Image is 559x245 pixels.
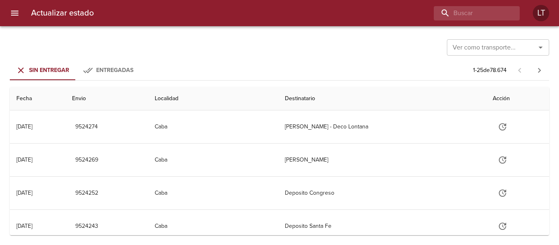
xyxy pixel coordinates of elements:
span: Entregadas [96,67,133,74]
td: Deposito Santa Fe [278,210,486,243]
div: Tabs Envios [10,61,141,80]
th: Envio [65,87,148,110]
p: 1 - 25 de 78.674 [473,66,507,74]
span: Actualizar estado y agregar documentación [493,189,512,196]
button: Abrir [535,42,546,53]
span: 9524252 [75,188,98,198]
td: Caba [148,210,278,243]
td: Caba [148,110,278,143]
div: [DATE] [16,123,32,130]
span: 9524243 [75,221,98,232]
button: menu [5,3,25,23]
span: Pagina siguiente [530,61,549,80]
div: [DATE] [16,189,32,196]
td: [PERSON_NAME] - Deco Lontana [278,110,486,143]
span: 9524274 [75,122,98,132]
input: buscar [434,6,506,20]
button: 9524252 [72,186,101,201]
button: 9524243 [72,219,101,234]
span: Actualizar estado y agregar documentación [493,222,512,229]
th: Localidad [148,87,278,110]
h6: Actualizar estado [31,7,94,20]
th: Fecha [10,87,65,110]
th: Acción [486,87,549,110]
span: Sin Entregar [29,67,69,74]
span: Pagina anterior [510,66,530,74]
span: 9524269 [75,155,98,165]
button: 9524269 [72,153,101,168]
td: Caba [148,177,278,209]
th: Destinatario [278,87,486,110]
td: [PERSON_NAME] [278,144,486,176]
button: 9524274 [72,119,101,135]
span: Actualizar estado y agregar documentación [493,123,512,130]
div: [DATE] [16,223,32,229]
td: Deposito Congreso [278,177,486,209]
span: Actualizar estado y agregar documentación [493,156,512,163]
td: Caba [148,144,278,176]
div: [DATE] [16,156,32,163]
div: LT [533,5,549,21]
